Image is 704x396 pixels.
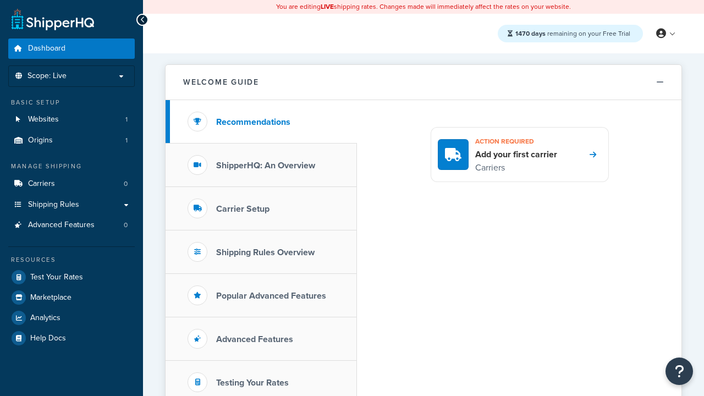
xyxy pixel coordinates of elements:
[515,29,630,38] span: remaining on your Free Trial
[665,358,693,385] button: Open Resource Center
[28,200,79,210] span: Shipping Rules
[475,161,557,175] p: Carriers
[8,174,135,194] a: Carriers0
[8,328,135,348] a: Help Docs
[8,195,135,215] a: Shipping Rules
[216,334,293,344] h3: Advanced Features
[28,44,65,53] span: Dashboard
[8,215,135,235] a: Advanced Features0
[8,174,135,194] li: Carriers
[8,288,135,307] a: Marketplace
[30,273,83,282] span: Test Your Rates
[166,65,681,100] button: Welcome Guide
[8,267,135,287] a: Test Your Rates
[30,334,66,343] span: Help Docs
[216,161,315,170] h3: ShipperHQ: An Overview
[216,291,326,301] h3: Popular Advanced Features
[28,221,95,230] span: Advanced Features
[28,179,55,189] span: Carriers
[8,162,135,171] div: Manage Shipping
[30,293,71,302] span: Marketplace
[183,78,259,86] h2: Welcome Guide
[28,71,67,81] span: Scope: Live
[8,109,135,130] a: Websites1
[216,204,269,214] h3: Carrier Setup
[515,29,546,38] strong: 1470 days
[216,248,315,257] h3: Shipping Rules Overview
[475,148,557,161] h4: Add your first carrier
[8,109,135,130] li: Websites
[216,378,289,388] h3: Testing Your Rates
[8,308,135,328] a: Analytics
[216,117,290,127] h3: Recommendations
[8,255,135,265] div: Resources
[30,313,61,323] span: Analytics
[8,38,135,59] a: Dashboard
[321,2,334,12] b: LIVE
[125,115,128,124] span: 1
[475,134,557,148] h3: Action required
[124,221,128,230] span: 0
[28,136,53,145] span: Origins
[28,115,59,124] span: Websites
[124,179,128,189] span: 0
[125,136,128,145] span: 1
[8,130,135,151] a: Origins1
[8,98,135,107] div: Basic Setup
[8,130,135,151] li: Origins
[8,215,135,235] li: Advanced Features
